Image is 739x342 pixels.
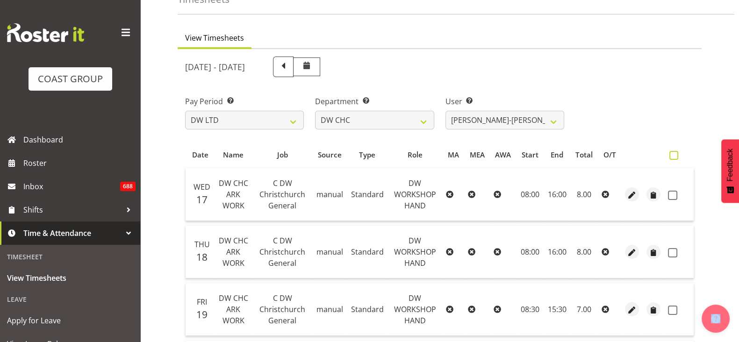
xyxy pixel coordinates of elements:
[316,189,343,199] span: manual
[603,150,616,160] span: O/T
[517,226,544,278] td: 08:00
[7,313,133,328] span: Apply for Leave
[448,150,459,160] span: MA
[394,293,436,326] span: DW WORKSHOP HAND
[318,150,342,160] span: Source
[194,182,210,192] span: Wed
[316,304,343,314] span: manual
[551,150,563,160] span: End
[7,271,133,285] span: View Timesheets
[223,150,244,160] span: Name
[259,178,305,211] span: C DW Christchurch General
[259,235,305,268] span: C DW Christchurch General
[394,235,436,268] span: DW WORKSHOP HAND
[219,178,248,211] span: DW CHC ARK WORK
[219,293,248,326] span: DW CHC ARK WORK
[570,168,598,221] td: 8.00
[347,283,387,336] td: Standard
[23,226,122,240] span: Time & Attendance
[196,308,208,321] span: 19
[544,226,570,278] td: 16:00
[315,96,434,107] label: Department
[259,293,305,326] span: C DW Christchurch General
[2,266,138,290] a: View Timesheets
[185,62,245,72] h5: [DATE] - [DATE]
[711,314,720,323] img: help-xxl-2.png
[185,96,304,107] label: Pay Period
[185,32,244,43] span: View Timesheets
[194,239,210,249] span: Thu
[23,179,120,193] span: Inbox
[570,226,598,278] td: 8.00
[347,226,387,278] td: Standard
[359,150,375,160] span: Type
[575,150,593,160] span: Total
[38,72,103,86] div: COAST GROUP
[517,283,544,336] td: 08:30
[196,193,208,206] span: 17
[23,133,136,147] span: Dashboard
[2,247,138,266] div: Timesheet
[544,168,570,221] td: 16:00
[2,309,138,332] a: Apply for Leave
[721,139,739,203] button: Feedback - Show survey
[7,23,84,42] img: Rosterit website logo
[517,168,544,221] td: 08:00
[408,150,423,160] span: Role
[495,150,511,160] span: AWA
[192,150,208,160] span: Date
[23,156,136,170] span: Roster
[23,203,122,217] span: Shifts
[445,96,564,107] label: User
[394,178,436,211] span: DW WORKSHOP HAND
[469,150,484,160] span: MEA
[2,290,138,309] div: Leave
[522,150,538,160] span: Start
[544,283,570,336] td: 15:30
[316,247,343,257] span: manual
[726,149,734,181] span: Feedback
[219,235,248,268] span: DW CHC ARK WORK
[277,150,288,160] span: Job
[120,182,136,191] span: 688
[570,283,598,336] td: 7.00
[197,297,207,307] span: Fri
[347,168,387,221] td: Standard
[196,250,208,264] span: 18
